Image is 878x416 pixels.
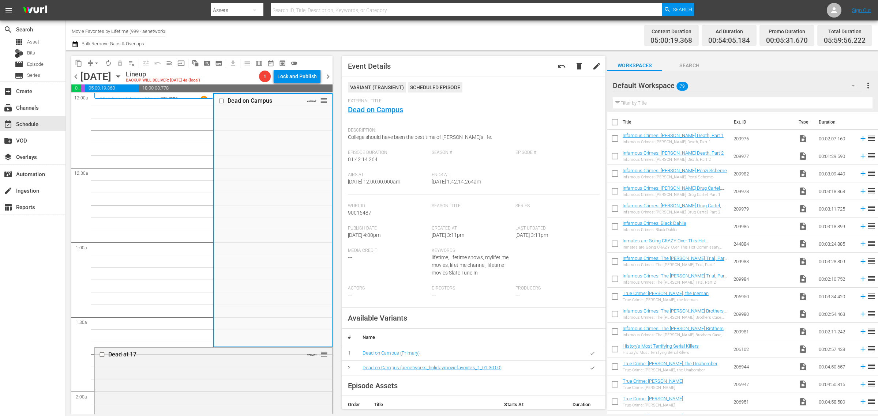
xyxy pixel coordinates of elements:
[662,3,694,16] button: Search
[623,368,717,372] div: True Crime: [PERSON_NAME], the Unabomber
[170,97,178,102] p: EP2
[623,262,728,267] div: Infamous Crimes: The [PERSON_NAME] Trial, Part 1
[85,57,102,69] span: Remove Gaps & Overlaps
[348,248,428,254] span: Media Credit
[623,298,709,302] div: True Crime: [PERSON_NAME], the Iceman
[259,73,271,79] span: 1
[348,285,428,291] span: Actors
[859,135,867,143] svg: Add to Schedule
[859,310,867,318] svg: Add to Schedule
[766,37,808,45] span: 00:05:31.670
[128,60,135,67] span: playlist_remove_outlined
[80,41,144,46] span: Bulk Remove Gaps & Overlaps
[515,292,520,298] span: ---
[363,365,502,370] a: Dead on Campus (aenetworks_holidaymoviefavorites_1_01:30:00)
[731,253,796,270] td: 209983
[357,329,579,346] th: Name
[867,397,876,406] span: reorder
[4,103,12,112] span: Channels
[859,292,867,300] svg: Add to Schedule
[799,204,807,213] span: Video
[816,182,856,200] td: 00:03:18.868
[623,192,728,197] div: Infamous Crimes: [PERSON_NAME] Drug Cartel, Part 1
[323,72,333,81] span: chevron_right
[342,329,357,346] th: #
[731,218,796,235] td: 209986
[623,403,683,408] div: True Crime: [PERSON_NAME]
[731,147,796,165] td: 209977
[277,57,288,69] span: View Backup
[166,60,173,67] span: menu_open
[867,379,876,388] span: reorder
[731,200,796,218] td: 209979
[567,396,605,413] th: Duration
[4,87,12,96] span: Create
[859,170,867,178] svg: Add to Schedule
[592,62,601,71] span: edit
[4,186,12,195] span: Ingestion
[867,362,876,371] span: reorder
[623,210,728,215] div: Infamous Crimes: [PERSON_NAME] Drug Cartel, Part 2
[348,314,407,322] span: Available Variants
[859,345,867,353] svg: Add to Schedule
[859,363,867,371] svg: Add to Schedule
[799,134,807,143] span: Video
[859,328,867,336] svg: Add to Schedule
[4,153,12,162] span: Overlays
[570,57,588,75] button: delete
[15,38,23,46] span: Asset
[814,112,858,132] th: Duration
[816,393,856,411] td: 00:04:58.580
[859,275,867,283] svg: Add to Schedule
[824,37,866,45] span: 05:59:56.222
[816,253,856,270] td: 00:03:28.809
[799,292,807,301] span: Video
[4,136,12,145] span: VOD
[867,134,876,143] span: reorder
[85,84,139,92] span: 05:00:19.368
[277,70,317,83] div: Lock and Publish
[159,97,161,102] p: /
[729,112,794,132] th: Ext. ID
[15,60,23,69] span: Episode
[673,3,692,16] span: Search
[867,344,876,353] span: reorder
[623,343,699,349] a: History's Most Terrifying Serial Killers
[348,179,400,185] span: [DATE] 12:00:00.000am
[348,150,428,156] span: Episode Duration
[75,60,82,67] span: content_copy
[799,380,807,389] span: Video
[623,185,724,196] a: Infamous Crimes: [PERSON_NAME] Drug Cartel, Part 1
[867,309,876,318] span: reorder
[342,346,357,360] td: 1
[348,128,596,133] span: Description:
[515,232,548,238] span: [DATE] 3:11pm
[623,140,724,144] div: Infamous Crimes: [PERSON_NAME] Death, Part 1
[799,275,807,283] span: Video
[799,152,807,160] span: Video
[816,235,856,253] td: 00:03:24.885
[859,398,867,406] svg: Add to Schedule
[432,172,512,178] span: Ends At
[15,71,23,80] span: Series
[623,227,686,232] div: Infamous Crimes: Black Dahlia
[731,288,796,305] td: 206950
[320,350,328,358] button: reorder
[623,220,686,226] a: Infamous Crimes: Black Dahlia
[27,72,40,79] span: Series
[816,305,856,323] td: 00:02:54.463
[816,165,856,182] td: 00:03:09.440
[859,187,867,195] svg: Add to Schedule
[348,292,352,298] span: ---
[515,285,596,291] span: Producers
[348,232,380,238] span: [DATE] 4:00pm
[320,97,327,105] span: reorder
[81,84,85,92] span: 00:05:31.670
[867,257,876,265] span: reorder
[228,97,298,104] div: Dead on Campus
[867,222,876,230] span: reorder
[432,150,512,156] span: Season #
[867,186,876,195] span: reorder
[816,340,856,358] td: 00:02:57.428
[623,273,727,284] a: Infamous Crimes: The [PERSON_NAME] Trial, Part 2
